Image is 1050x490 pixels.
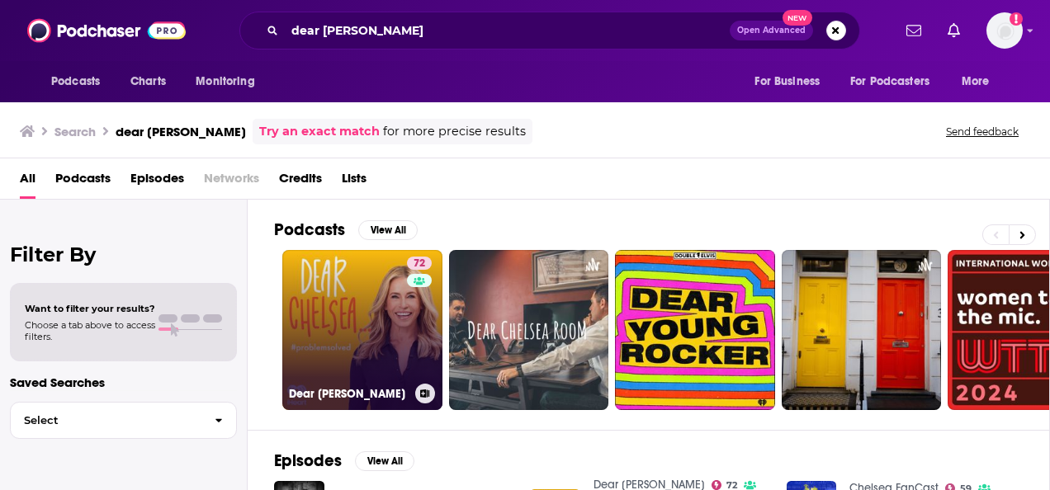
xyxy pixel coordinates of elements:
[986,12,1023,49] span: Logged in as jschoen2000
[130,165,184,199] a: Episodes
[274,219,345,240] h2: Podcasts
[358,220,418,240] button: View All
[355,451,414,471] button: View All
[51,70,100,93] span: Podcasts
[726,482,737,489] span: 72
[289,387,409,401] h3: Dear [PERSON_NAME]
[130,70,166,93] span: Charts
[25,303,155,314] span: Want to filter your results?
[737,26,806,35] span: Open Advanced
[900,16,928,45] a: Show notifications dropdown
[941,125,1024,139] button: Send feedback
[279,165,322,199] a: Credits
[840,66,953,97] button: open menu
[120,66,176,97] a: Charts
[407,257,432,270] a: 72
[754,70,820,93] span: For Business
[27,15,186,46] img: Podchaser - Follow, Share and Rate Podcasts
[204,165,259,199] span: Networks
[962,70,990,93] span: More
[712,480,737,490] a: 72
[342,165,367,199] a: Lists
[184,66,276,97] button: open menu
[285,17,730,44] input: Search podcasts, credits, & more...
[25,319,155,342] span: Choose a tab above to access filters.
[239,12,860,49] div: Search podcasts, credits, & more...
[282,250,442,410] a: 72Dear [PERSON_NAME]
[274,450,414,471] a: EpisodesView All
[730,21,813,40] button: Open AdvancedNew
[54,124,96,139] h3: Search
[743,66,840,97] button: open menu
[274,219,418,240] a: PodcastsView All
[196,70,254,93] span: Monitoring
[10,375,237,390] p: Saved Searches
[116,124,246,139] h3: dear [PERSON_NAME]
[850,70,929,93] span: For Podcasters
[10,243,237,266] h2: Filter By
[259,122,380,141] a: Try an exact match
[20,165,35,199] a: All
[950,66,1010,97] button: open menu
[10,402,237,439] button: Select
[383,122,526,141] span: for more precise results
[783,10,812,26] span: New
[941,16,967,45] a: Show notifications dropdown
[1010,12,1023,26] svg: Add a profile image
[414,256,425,272] span: 72
[986,12,1023,49] img: User Profile
[55,165,111,199] a: Podcasts
[274,450,342,471] h2: Episodes
[40,66,121,97] button: open menu
[11,415,201,426] span: Select
[986,12,1023,49] button: Show profile menu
